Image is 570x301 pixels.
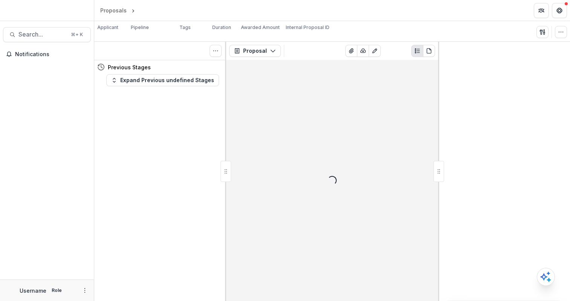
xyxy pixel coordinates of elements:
p: Internal Proposal ID [286,24,329,31]
p: Pipeline [131,24,149,31]
button: Plaintext view [411,45,423,57]
button: Edit as form [369,45,381,57]
button: More [80,286,89,295]
button: Open AI Assistant [537,268,555,286]
button: PDF view [423,45,435,57]
p: Username [20,287,46,295]
p: Awarded Amount [241,24,280,31]
button: Partners [534,3,549,18]
button: Notifications [3,48,91,60]
button: Toggle View Cancelled Tasks [210,45,222,57]
p: Tags [179,24,191,31]
h4: Previous Stages [108,63,151,71]
button: Proposal [229,45,281,57]
button: Get Help [552,3,567,18]
div: ⌘ + K [69,31,84,39]
p: Applicant [97,24,118,31]
button: View Attached Files [345,45,357,57]
button: Search... [3,27,91,42]
nav: breadcrumb [97,5,169,16]
a: Proposals [97,5,130,16]
p: Duration [212,24,231,31]
span: Search... [18,31,66,38]
p: Role [49,287,64,294]
button: Expand Previous undefined Stages [106,74,219,86]
div: Proposals [100,6,127,14]
span: Notifications [15,51,88,58]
